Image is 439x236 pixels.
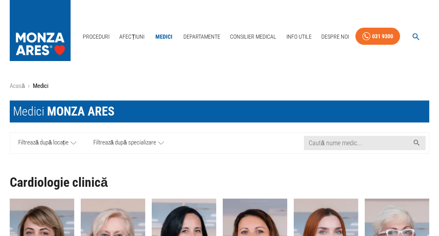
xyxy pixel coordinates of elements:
[227,28,280,45] a: Consilier Medical
[28,81,30,91] li: ›
[13,104,114,119] div: Medici
[318,28,352,45] a: Despre Noi
[180,28,224,45] a: Departamente
[93,138,156,148] span: Filtrează după specializare
[33,81,48,91] p: Medici
[10,81,429,91] nav: breadcrumb
[372,31,393,42] div: 031 9300
[80,28,113,45] a: Proceduri
[116,28,148,45] a: Afecțiuni
[10,133,85,153] a: Filtrează după locație
[85,133,172,153] a: Filtrează după specializare
[10,82,25,90] a: Acasă
[355,28,400,45] a: 031 9300
[10,175,429,190] h1: Cardiologie clinică
[18,138,69,148] span: Filtrează după locație
[151,28,177,45] a: Medici
[47,104,114,118] span: MONZA ARES
[283,28,315,45] a: Info Utile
